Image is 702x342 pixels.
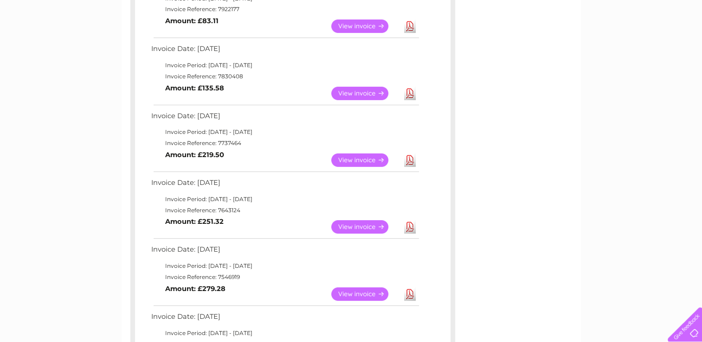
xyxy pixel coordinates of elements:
[562,39,582,46] a: Energy
[165,84,224,92] b: Amount: £135.58
[165,217,224,226] b: Amount: £251.32
[331,220,399,234] a: View
[331,87,399,100] a: View
[165,17,219,25] b: Amount: £83.11
[149,71,420,82] td: Invoice Reference: 7830408
[149,60,420,71] td: Invoice Period: [DATE] - [DATE]
[527,5,591,16] a: 0333 014 3131
[404,87,416,100] a: Download
[149,127,420,138] td: Invoice Period: [DATE] - [DATE]
[404,19,416,33] a: Download
[539,39,556,46] a: Water
[149,4,420,15] td: Invoice Reference: 7922177
[149,43,420,60] td: Invoice Date: [DATE]
[149,243,420,260] td: Invoice Date: [DATE]
[331,153,399,167] a: View
[132,5,571,45] div: Clear Business is a trading name of Verastar Limited (registered in [GEOGRAPHIC_DATA] No. 3667643...
[149,194,420,205] td: Invoice Period: [DATE] - [DATE]
[149,310,420,328] td: Invoice Date: [DATE]
[149,177,420,194] td: Invoice Date: [DATE]
[404,153,416,167] a: Download
[621,39,635,46] a: Blog
[640,39,663,46] a: Contact
[404,287,416,301] a: Download
[165,151,224,159] b: Amount: £219.50
[149,205,420,216] td: Invoice Reference: 7643124
[588,39,616,46] a: Telecoms
[331,287,399,301] a: View
[331,19,399,33] a: View
[149,328,420,339] td: Invoice Period: [DATE] - [DATE]
[404,220,416,234] a: Download
[149,110,420,127] td: Invoice Date: [DATE]
[149,138,420,149] td: Invoice Reference: 7737464
[149,260,420,272] td: Invoice Period: [DATE] - [DATE]
[671,39,693,46] a: Log out
[149,272,420,283] td: Invoice Reference: 7546919
[165,285,225,293] b: Amount: £279.28
[25,24,72,52] img: logo.png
